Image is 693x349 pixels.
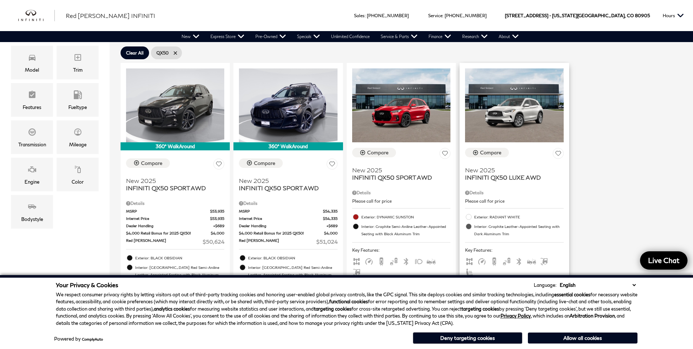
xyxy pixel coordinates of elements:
[239,238,316,245] span: Red [PERSON_NAME]
[465,198,504,204] span: Please call for price
[248,254,337,262] span: Exterior: BLACK OBSIDIAN
[126,209,224,214] a: MSRP $53,935
[323,209,338,214] span: $54,335
[528,333,637,344] button: Allow all cookies
[352,166,445,174] span: New 2025
[465,162,563,181] a: New 2025INFINITI QX50 LUXE AWD
[126,238,203,245] span: Red [PERSON_NAME]
[465,246,563,254] span: Key Features :
[352,148,396,157] button: Compare Vehicle
[25,66,39,74] div: Model
[465,189,563,196] div: Pricing Details - INFINITI QX50 LUXE AWD
[18,10,55,22] a: infiniti
[239,216,337,221] a: Internet Price $54,335
[28,89,37,103] span: Features
[211,230,224,236] span: $4,000
[210,216,224,221] span: $53,935
[135,254,224,262] span: Exterior: BLACK OBSIDIAN
[352,68,450,142] img: 2025 INFINITI QX50 SPORT AWD
[126,223,224,229] a: Dealer Handling $689
[28,200,37,215] span: Bodystyle
[135,264,224,286] span: Interior: [GEOGRAPHIC_DATA] Red Semi-Aniline Leather-Appointed Seating with Black Aluminum Trim
[57,83,99,117] div: FueltypeFueltype
[176,31,205,42] a: New
[505,13,650,18] a: [STREET_ADDRESS] • [US_STATE][GEOGRAPHIC_DATA], CO 80905
[82,337,103,341] a: ComplyAuto
[352,269,361,274] span: Hands-Free Liftgate
[413,332,522,344] button: Deny targeting cookies
[11,158,53,191] div: EngineEngine
[465,258,474,263] span: AWD
[527,258,536,263] span: Forward Collision Warning
[389,258,398,263] span: Blind Spot Monitor
[73,89,82,103] span: Fueltype
[18,10,55,22] img: INFINITI
[73,51,82,66] span: Trim
[24,178,39,186] div: Engine
[239,172,337,192] a: New 2025INFINITI QX50 SPORT AWD
[316,238,338,245] span: $51,024
[474,223,563,237] span: Interior: Graphite Leather-Appointed Seating with Dark Aluminum Trim
[126,172,224,192] a: New 2025INFINITI QX50 SPORT AWD
[423,31,457,42] a: Finance
[377,258,386,263] span: Backup Camera
[540,258,548,263] span: Hands-Free Liftgate
[558,281,637,289] select: Language Select
[465,166,558,174] span: New 2025
[445,13,487,18] a: [PHONE_NUMBER]
[500,313,531,319] u: Privacy Policy
[57,46,99,79] div: TrimTrim
[18,140,46,149] div: Transmission
[477,258,486,263] span: Adaptive Cruise Control
[126,216,210,221] span: Internet Price
[121,142,230,150] div: 360° WalkAround
[73,66,83,74] div: Trim
[126,238,224,245] a: Red [PERSON_NAME] $50,624
[414,258,423,263] span: Fog Lights
[465,174,558,181] span: INFINITI QX50 LUXE AWD
[352,174,445,181] span: INFINITI QX50 SPORT AWD
[329,299,368,304] strong: functional cookies
[248,264,337,286] span: Interior: [GEOGRAPHIC_DATA] Red Semi-Aniline Leather-Appointed Seating with Black Aluminum Trim
[126,158,170,168] button: Compare Vehicle
[327,223,338,229] span: $689
[239,216,323,221] span: Internet Price
[365,258,373,263] span: Adaptive Cruise Control
[239,223,326,229] span: Dealer Handling
[439,148,450,161] button: Save Vehicle
[375,31,423,42] a: Service & Parts
[365,13,366,18] span: :
[502,258,511,263] span: Blind Spot Monitor
[203,238,224,245] span: $50,624
[239,238,337,245] a: Red [PERSON_NAME] $51,024
[176,31,524,42] nav: Main Navigation
[474,213,563,221] span: Exterior: RADIANT WHITE
[465,269,474,274] span: Heated Seats
[66,12,155,19] span: Red [PERSON_NAME] INFINITI
[156,48,169,57] span: QX50
[28,126,37,140] span: Transmission
[126,209,210,214] span: MSRP
[210,209,224,214] span: $53,935
[239,230,324,236] span: $4,000 Retail Bonus for 2025 QX50!
[72,178,84,186] div: Color
[480,149,502,156] div: Compare
[56,281,118,288] span: Your Privacy & Cookies
[11,46,53,79] div: ModelModel
[11,83,53,117] div: FeaturesFeatures
[352,189,450,196] div: Pricing Details - INFINITI QX50 SPORT AWD
[11,195,53,229] div: BodystyleBodystyle
[239,230,337,236] a: $4,000 Retail Bonus for 2025 QX50! $4,000
[354,13,365,18] span: Sales
[213,223,224,229] span: $689
[554,292,590,297] strong: essential cookies
[427,258,435,263] span: Forward Collision Warning
[213,158,224,172] button: Save Vehicle
[11,120,53,154] div: TransmissionTransmission
[205,31,250,42] a: Express Store
[254,160,275,166] div: Compare
[66,11,155,20] a: Red [PERSON_NAME] INFINITI
[239,158,283,168] button: Compare Vehicle
[461,306,499,312] strong: targeting cookies
[325,31,375,42] a: Unlimited Confidence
